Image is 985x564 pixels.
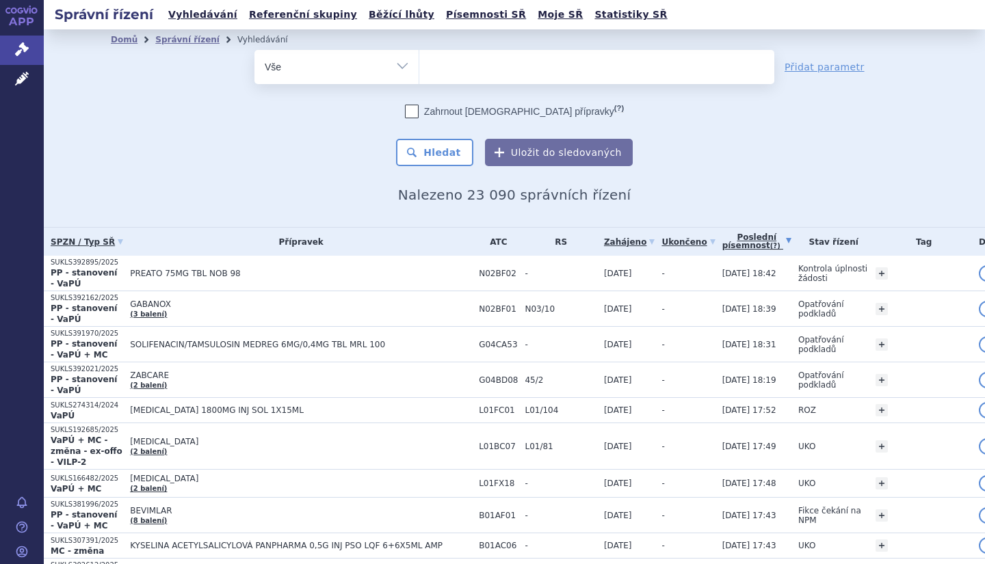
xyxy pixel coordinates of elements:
a: Statistiky SŘ [590,5,671,24]
strong: PP - stanovení - VaPÚ [51,375,117,395]
a: Zahájeno [604,232,655,252]
span: - [525,541,596,550]
span: [DATE] 17:49 [722,442,776,451]
strong: VaPÚ [51,411,75,420]
a: + [876,477,888,489]
span: ROZ [798,405,816,415]
span: [DATE] 18:39 [722,304,776,314]
th: RS [518,228,596,256]
button: Hledat [396,139,473,166]
span: - [661,511,664,520]
strong: PP - stanovení - VaPÚ [51,268,117,288]
a: + [876,404,888,416]
strong: VaPÚ + MC [51,484,101,494]
h2: Správní řízení [44,5,164,24]
span: - [661,479,664,488]
span: G04CA53 [479,340,518,349]
strong: PP - stanovení - VaPÚ [51,304,117,324]
a: Běžící lhůty [365,5,438,24]
th: Tag [869,228,972,256]
span: [DATE] [604,442,632,451]
p: SUKLS274314/2024 [51,401,123,410]
a: Ukončeno [661,232,715,252]
span: [DATE] 18:19 [722,375,776,385]
p: SUKLS392895/2025 [51,258,123,267]
span: Opatřování podkladů [798,299,844,319]
span: - [661,541,664,550]
button: Uložit do sledovaných [485,139,633,166]
a: (2 balení) [130,448,167,455]
th: ATC [472,228,518,256]
strong: VaPÚ + MC - změna - ex-offo - VILP-2 [51,435,122,467]
span: [DATE] [604,511,632,520]
a: (2 balení) [130,485,167,492]
span: [DATE] 17:43 [722,541,776,550]
label: Zahrnout [DEMOGRAPHIC_DATA] přípravky [405,105,624,118]
a: + [876,338,888,351]
span: N02BF02 [479,269,518,278]
span: G04BD08 [479,375,518,385]
span: ZABCARE [130,371,472,380]
a: Přidat parametr [785,60,865,74]
span: - [525,340,596,349]
span: UKO [798,479,815,488]
span: Opatřování podkladů [798,335,844,354]
p: SUKLS381996/2025 [51,500,123,509]
span: - [525,269,596,278]
span: KYSELINA ACETYLSALICYLOVÁ PANPHARMA 0,5G INJ PSO LQF 6+6X5ML AMP [130,541,472,550]
span: - [661,340,664,349]
span: - [525,511,596,520]
span: - [661,269,664,278]
span: [DATE] 17:48 [722,479,776,488]
span: GABANOX [130,299,472,309]
p: SUKLS192685/2025 [51,425,123,435]
a: Referenční skupiny [245,5,361,24]
a: Vyhledávání [164,5,241,24]
strong: PP - stanovení - VaPÚ + MC [51,339,117,360]
span: [DATE] 18:42 [722,269,776,278]
p: SUKLS392021/2025 [51,364,123,374]
a: Moje SŘ [534,5,587,24]
strong: PP - stanovení - VaPÚ + MC [51,510,117,531]
span: [DATE] [604,269,632,278]
a: + [876,303,888,315]
span: L01/81 [525,442,596,451]
span: SOLIFENACIN/TAMSULOSIN MEDREG 6MG/0,4MG TBL MRL 100 [130,340,472,349]
a: + [876,374,888,386]
span: [DATE] [604,479,632,488]
p: SUKLS392162/2025 [51,293,123,303]
span: L01FX18 [479,479,518,488]
span: L01/104 [525,405,596,415]
a: (2 balení) [130,381,167,389]
span: L01BC07 [479,442,518,451]
span: [DATE] [604,375,632,385]
a: + [876,509,888,522]
span: Kontrola úplnosti žádosti [798,264,867,283]
span: [MEDICAL_DATA] 1800MG INJ SOL 1X15ML [130,405,472,415]
a: SPZN / Typ SŘ [51,232,123,252]
p: SUKLS391970/2025 [51,329,123,338]
span: N03/10 [525,304,596,314]
span: [DATE] 17:43 [722,511,776,520]
a: (3 balení) [130,310,167,318]
span: [DATE] [604,541,632,550]
li: Vyhledávání [237,29,306,50]
span: Opatřování podkladů [798,371,844,390]
span: [MEDICAL_DATA] [130,437,472,446]
a: Správní řízení [155,35,220,44]
span: N02BF01 [479,304,518,314]
span: 45/2 [525,375,596,385]
strong: MC - změna [51,546,104,556]
p: SUKLS307391/2025 [51,536,123,546]
span: [DATE] [604,405,632,415]
span: Nalezeno 23 090 správních řízení [398,187,631,203]
a: (8 balení) [130,517,167,524]
span: [MEDICAL_DATA] [130,474,472,483]
span: - [525,479,596,488]
span: - [661,375,664,385]
a: Poslednípísemnost(?) [722,228,791,256]
span: [DATE] [604,304,632,314]
span: L01FC01 [479,405,518,415]
span: UKO [798,541,815,550]
span: - [661,442,664,451]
